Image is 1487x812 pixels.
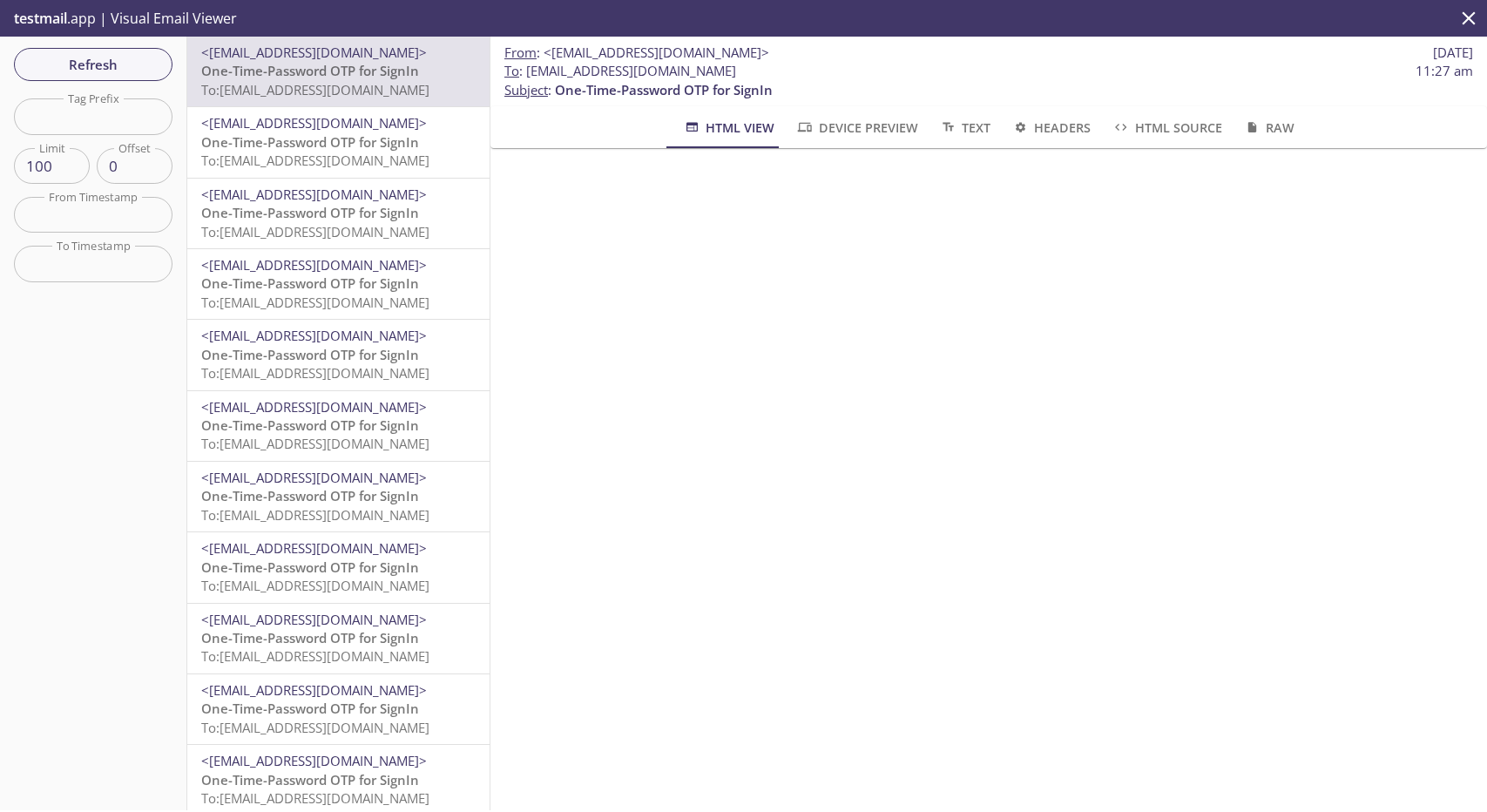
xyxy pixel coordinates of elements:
[504,81,548,98] span: Subject
[201,44,427,61] span: <[EMAIL_ADDRESS][DOMAIN_NAME]>
[187,107,490,177] div: <[EMAIL_ADDRESS][DOMAIN_NAME]>One-Time-Password OTP for SignInTo:[EMAIL_ADDRESS][DOMAIN_NAME]
[544,44,769,61] span: <[EMAIL_ADDRESS][DOMAIN_NAME]>
[201,487,419,504] span: One-Time-Password OTP for SignIn
[14,48,172,81] button: Refresh
[201,327,427,344] span: <[EMAIL_ADDRESS][DOMAIN_NAME]>
[201,81,429,98] span: To: [EMAIL_ADDRESS][DOMAIN_NAME]
[683,117,774,139] span: HTML View
[201,700,419,717] span: One-Time-Password OTP for SignIn
[201,62,419,79] span: One-Time-Password OTP for SignIn
[201,133,419,151] span: One-Time-Password OTP for SignIn
[187,532,490,602] div: <[EMAIL_ADDRESS][DOMAIN_NAME]>One-Time-Password OTP for SignInTo:[EMAIL_ADDRESS][DOMAIN_NAME]
[504,62,1473,99] p: :
[201,346,419,363] span: One-Time-Password OTP for SignIn
[504,62,736,80] span: : [EMAIL_ADDRESS][DOMAIN_NAME]
[201,752,427,769] span: <[EMAIL_ADDRESS][DOMAIN_NAME]>
[555,81,773,98] span: One-Time-Password OTP for SignIn
[201,256,427,274] span: <[EMAIL_ADDRESS][DOMAIN_NAME]>
[187,674,490,744] div: <[EMAIL_ADDRESS][DOMAIN_NAME]>One-Time-Password OTP for SignInTo:[EMAIL_ADDRESS][DOMAIN_NAME]
[201,681,427,699] span: <[EMAIL_ADDRESS][DOMAIN_NAME]>
[939,117,990,139] span: Text
[1416,62,1473,80] span: 11:27 am
[201,294,429,311] span: To: [EMAIL_ADDRESS][DOMAIN_NAME]
[504,44,537,61] span: From
[201,114,427,132] span: <[EMAIL_ADDRESS][DOMAIN_NAME]>
[504,62,519,79] span: To
[201,647,429,665] span: To: [EMAIL_ADDRESS][DOMAIN_NAME]
[201,186,427,203] span: <[EMAIL_ADDRESS][DOMAIN_NAME]>
[1243,117,1294,139] span: Raw
[187,179,490,248] div: <[EMAIL_ADDRESS][DOMAIN_NAME]>One-Time-Password OTP for SignInTo:[EMAIL_ADDRESS][DOMAIN_NAME]
[201,771,419,788] span: One-Time-Password OTP for SignIn
[201,274,419,292] span: One-Time-Password OTP for SignIn
[1011,117,1091,139] span: Headers
[28,53,159,76] span: Refresh
[201,469,427,486] span: <[EMAIL_ADDRESS][DOMAIN_NAME]>
[504,44,769,62] span: :
[1433,44,1473,62] span: [DATE]
[201,577,429,594] span: To: [EMAIL_ADDRESS][DOMAIN_NAME]
[201,435,429,452] span: To: [EMAIL_ADDRESS][DOMAIN_NAME]
[201,719,429,736] span: To: [EMAIL_ADDRESS][DOMAIN_NAME]
[201,558,419,576] span: One-Time-Password OTP for SignIn
[201,539,427,557] span: <[EMAIL_ADDRESS][DOMAIN_NAME]>
[187,37,490,106] div: <[EMAIL_ADDRESS][DOMAIN_NAME]>One-Time-Password OTP for SignInTo:[EMAIL_ADDRESS][DOMAIN_NAME]
[201,204,419,221] span: One-Time-Password OTP for SignIn
[201,789,429,807] span: To: [EMAIL_ADDRESS][DOMAIN_NAME]
[1112,117,1221,139] span: HTML Source
[187,604,490,673] div: <[EMAIL_ADDRESS][DOMAIN_NAME]>One-Time-Password OTP for SignInTo:[EMAIL_ADDRESS][DOMAIN_NAME]
[795,117,917,139] span: Device Preview
[187,320,490,389] div: <[EMAIL_ADDRESS][DOMAIN_NAME]>One-Time-Password OTP for SignInTo:[EMAIL_ADDRESS][DOMAIN_NAME]
[201,506,429,524] span: To: [EMAIL_ADDRESS][DOMAIN_NAME]
[201,364,429,382] span: To: [EMAIL_ADDRESS][DOMAIN_NAME]
[201,152,429,169] span: To: [EMAIL_ADDRESS][DOMAIN_NAME]
[201,398,427,416] span: <[EMAIL_ADDRESS][DOMAIN_NAME]>
[187,249,490,319] div: <[EMAIL_ADDRESS][DOMAIN_NAME]>One-Time-Password OTP for SignInTo:[EMAIL_ADDRESS][DOMAIN_NAME]
[187,462,490,531] div: <[EMAIL_ADDRESS][DOMAIN_NAME]>One-Time-Password OTP for SignInTo:[EMAIL_ADDRESS][DOMAIN_NAME]
[201,416,419,434] span: One-Time-Password OTP for SignIn
[14,9,67,28] span: testmail
[201,629,419,646] span: One-Time-Password OTP for SignIn
[201,611,427,628] span: <[EMAIL_ADDRESS][DOMAIN_NAME]>
[201,223,429,240] span: To: [EMAIL_ADDRESS][DOMAIN_NAME]
[187,391,490,461] div: <[EMAIL_ADDRESS][DOMAIN_NAME]>One-Time-Password OTP for SignInTo:[EMAIL_ADDRESS][DOMAIN_NAME]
